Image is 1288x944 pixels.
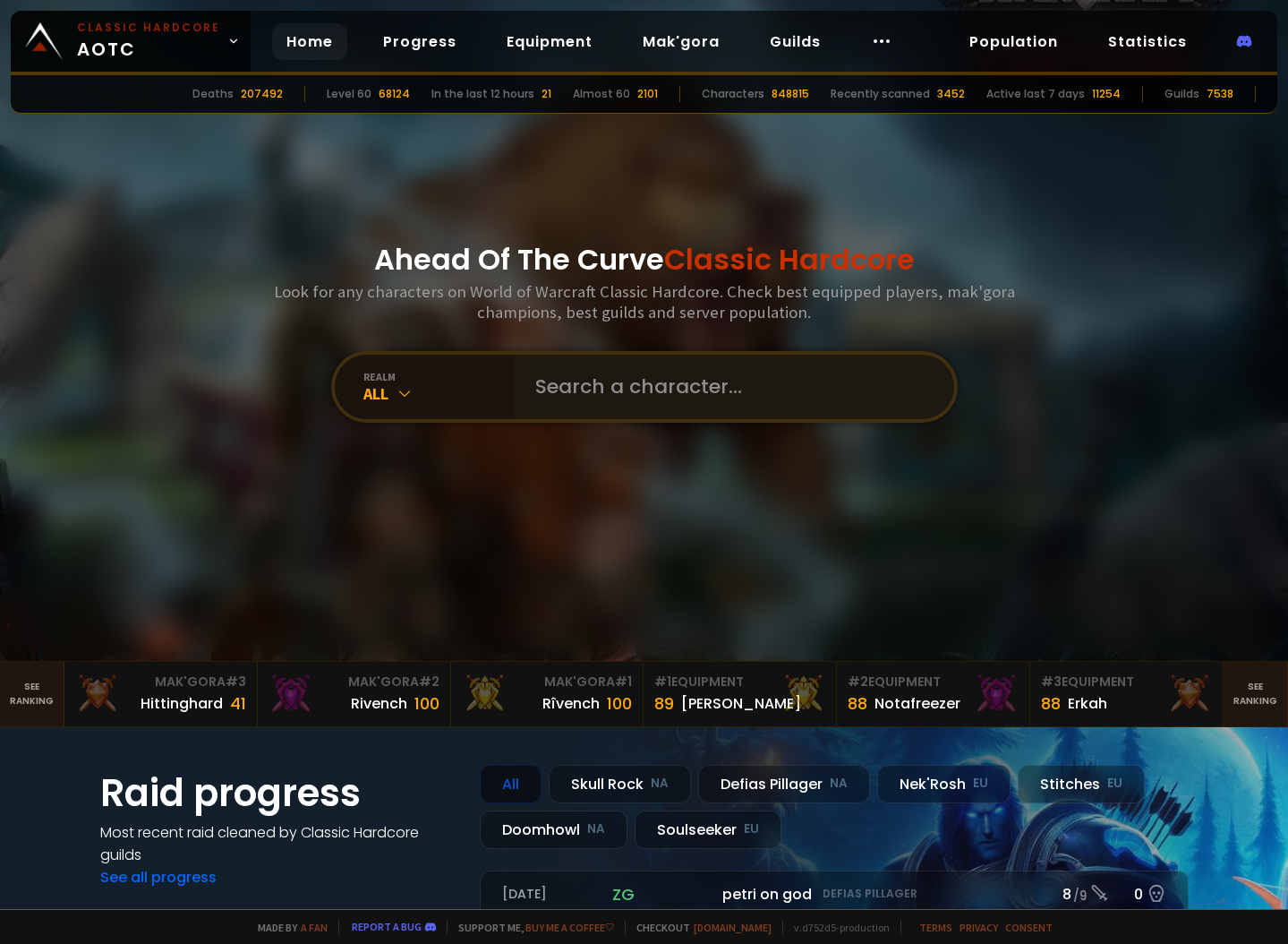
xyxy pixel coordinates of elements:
[830,775,848,793] small: NA
[241,86,283,102] div: 207492
[374,238,915,281] h1: Ahead Of The Curve
[919,921,952,934] a: Terms
[542,86,551,102] div: 21
[451,662,644,726] a: Mak'Gora#1Rîvench100
[694,921,772,934] a: [DOMAIN_NAME]
[1224,662,1288,726] a: Seeranking
[637,86,658,102] div: 2101
[664,239,915,279] span: Classic Hardcore
[1092,86,1121,102] div: 11254
[635,811,781,849] div: Soulseeker
[644,662,837,726] a: #1Equipment89[PERSON_NAME]
[549,765,691,803] div: Skull Rock
[573,86,630,102] div: Almost 60
[77,20,220,63] span: AOTC
[1164,86,1199,102] div: Guilds
[654,673,671,691] span: # 1
[100,867,217,888] a: See all progress
[960,921,998,934] a: Privacy
[973,775,988,793] small: EU
[247,921,328,934] span: Made by
[628,23,734,60] a: Mak'gora
[1207,86,1233,102] div: 7538
[654,673,825,691] div: Equipment
[654,691,674,716] div: 89
[230,691,246,716] div: 41
[986,86,1085,102] div: Active last 7 days
[848,673,1019,691] div: Equipment
[848,673,868,691] span: # 2
[1068,692,1107,715] div: Erkah
[11,11,251,72] a: Classic HardcoreAOTC
[379,86,410,102] div: 68124
[525,355,933,419] input: Search a character...
[414,691,439,716] div: 100
[1041,673,1212,691] div: Equipment
[492,23,607,60] a: Equipment
[1094,23,1201,60] a: Statistics
[772,86,809,102] div: 848815
[480,871,1189,918] a: [DATE]zgpetri on godDefias Pillager8 /90
[1041,673,1062,691] span: # 3
[831,86,930,102] div: Recently scanned
[542,692,600,715] div: Rîvench
[77,20,220,36] small: Classic Hardcore
[702,86,764,102] div: Characters
[625,921,772,934] span: Checkout
[462,673,633,691] div: Mak'Gora
[419,673,439,691] span: # 2
[64,662,258,726] a: Mak'Gora#3Hittinghard41
[615,673,632,691] span: # 1
[1041,691,1061,716] div: 88
[955,23,1072,60] a: Population
[755,23,835,60] a: Guilds
[431,86,534,102] div: In the last 12 hours
[1030,662,1224,726] a: #3Equipment88Erkah
[651,775,669,793] small: NA
[258,662,451,726] a: Mak'Gora#2Rivench100
[877,765,1011,803] div: Nek'Rosh
[351,692,407,715] div: Rivench
[681,692,801,715] div: [PERSON_NAME]
[363,370,514,383] div: realm
[226,673,246,691] span: # 3
[75,673,246,691] div: Mak'Gora
[480,811,627,849] div: Doomhowl
[369,23,471,60] a: Progress
[587,820,605,838] small: NA
[874,692,960,715] div: Notafreezer
[480,765,542,803] div: All
[1018,765,1145,803] div: Stitches
[1005,921,1053,934] a: Consent
[698,765,870,803] div: Defias Pillager
[272,23,347,60] a: Home
[301,921,328,934] a: a fan
[1107,775,1122,793] small: EU
[363,383,514,404] div: All
[192,86,234,102] div: Deaths
[447,921,614,934] span: Support me,
[352,920,422,933] a: Report a bug
[525,921,614,934] a: Buy me a coffee
[848,691,867,716] div: 88
[782,921,890,934] span: v. d752d5 - production
[327,86,371,102] div: Level 60
[141,692,223,715] div: Hittinghard
[837,662,1030,726] a: #2Equipment88Notafreezer
[607,691,632,716] div: 100
[100,821,458,866] h4: Most recent raid cleaned by Classic Hardcore guilds
[100,765,458,821] h1: Raid progress
[269,673,439,691] div: Mak'Gora
[937,86,965,102] div: 3452
[744,820,759,838] small: EU
[267,281,1022,322] h3: Look for any characters on World of Warcraft Classic Hardcore. Check best equipped players, mak'g...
